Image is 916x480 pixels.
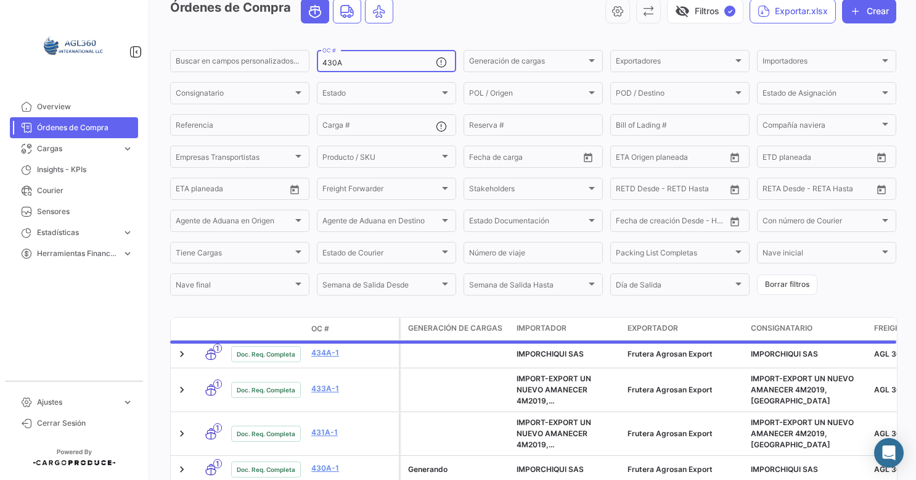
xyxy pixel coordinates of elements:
[763,59,880,67] span: Importadores
[207,186,259,195] input: Hasta
[322,218,440,227] span: Agente de Aduana en Destino
[285,180,304,199] button: Open calendar
[122,397,133,408] span: expand_more
[311,427,394,438] a: 431A-1
[226,324,306,334] datatable-header-cell: Estado Doc.
[213,379,222,389] span: 1
[311,463,394,474] a: 430A-1
[176,91,293,99] span: Consignatario
[751,349,818,358] span: IMPORCHIQUI SAS
[10,201,138,222] a: Sensores
[517,323,566,334] span: Importador
[793,186,846,195] input: Hasta
[628,323,678,334] span: Exportador
[726,148,744,167] button: Open calendar
[408,323,502,334] span: Generación de cargas
[176,428,188,440] a: Expand/Collapse Row
[763,250,880,259] span: Nave inicial
[401,318,512,340] datatable-header-cell: Generación de cargas
[37,164,133,175] span: Insights - KPIs
[306,318,399,339] datatable-header-cell: OC #
[213,344,222,353] span: 1
[122,248,133,259] span: expand_more
[874,438,904,468] div: Abrir Intercom Messenger
[37,122,133,133] span: Órdenes de Compra
[322,154,440,163] span: Producto / SKU
[37,101,133,112] span: Overview
[872,148,891,167] button: Open calendar
[176,463,188,476] a: Expand/Collapse Row
[746,318,869,340] datatable-header-cell: Consignatario
[176,250,293,259] span: Tiene Cargas
[616,59,733,67] span: Exportadores
[647,218,699,227] input: Hasta
[726,180,744,199] button: Open calendar
[237,429,295,439] span: Doc. Req. Completa
[751,323,812,334] span: Consignatario
[517,465,584,474] span: IMPORCHIQUI SAS
[322,283,440,291] span: Semana de Salida Desde
[322,91,440,99] span: Estado
[469,186,586,195] span: Stakeholders
[469,91,586,99] span: POL / Origen
[517,374,596,416] span: IMPORT-EXPORT UN NUEVO AMANECER 4M2019, CA
[647,154,699,163] input: Hasta
[616,91,733,99] span: POD / Destino
[10,180,138,201] a: Courier
[311,383,394,394] a: 433A-1
[10,96,138,117] a: Overview
[628,465,713,474] span: Frutera Agrosan Export
[751,374,854,405] span: IMPORT-EXPORT UN NUEVO AMANECER 4M2019, CA
[763,123,880,131] span: Compañía naviera
[37,143,117,154] span: Cargas
[500,154,552,163] input: Hasta
[37,185,133,196] span: Courier
[763,91,880,99] span: Estado de Asignación
[10,159,138,180] a: Insights - KPIs
[37,227,117,238] span: Estadísticas
[616,154,638,163] input: Desde
[675,4,690,19] span: visibility_off
[122,227,133,238] span: expand_more
[623,318,746,340] datatable-header-cell: Exportador
[763,186,785,195] input: Desde
[176,384,188,396] a: Expand/Collapse Row
[322,250,440,259] span: Estado de Courier
[176,218,293,227] span: Agente de Aduana en Origen
[469,59,586,67] span: Generación de cargas
[469,154,491,163] input: Desde
[628,349,713,358] span: Frutera Agrosan Export
[469,283,586,291] span: Semana de Salida Hasta
[176,186,198,195] input: Desde
[763,154,785,163] input: Desde
[616,218,638,227] input: Desde
[579,148,597,167] button: Open calendar
[469,218,586,227] span: Estado Documentación
[195,324,226,334] datatable-header-cell: Modo de Transporte
[616,250,733,259] span: Packing List Completas
[616,186,638,195] input: Desde
[616,283,733,291] span: Día de Salida
[763,218,880,227] span: Con número de Courier
[517,349,584,358] span: IMPORCHIQUI SAS
[517,418,596,460] span: IMPORT-EXPORT UN NUEVO AMANECER 4M2019, CA
[37,418,133,429] span: Cerrar Sesión
[408,464,507,475] div: Generando
[237,385,295,395] span: Doc. Req. Completa
[10,117,138,138] a: Órdenes de Compra
[322,186,440,195] span: Freight Forwarder
[628,429,713,438] span: Frutera Agrosan Export
[647,186,699,195] input: Hasta
[726,212,744,231] button: Open calendar
[176,283,293,291] span: Nave final
[793,154,846,163] input: Hasta
[751,418,854,449] span: IMPORT-EXPORT UN NUEVO AMANECER 4M2019, CA
[37,248,117,259] span: Herramientas Financieras
[751,465,818,474] span: IMPORCHIQUI SAS
[724,6,735,17] span: ✓
[37,397,117,408] span: Ajustes
[311,347,394,358] a: 434A-1
[176,154,293,163] span: Empresas Transportistas
[757,275,817,295] button: Borrar filtros
[237,465,295,474] span: Doc. Req. Completa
